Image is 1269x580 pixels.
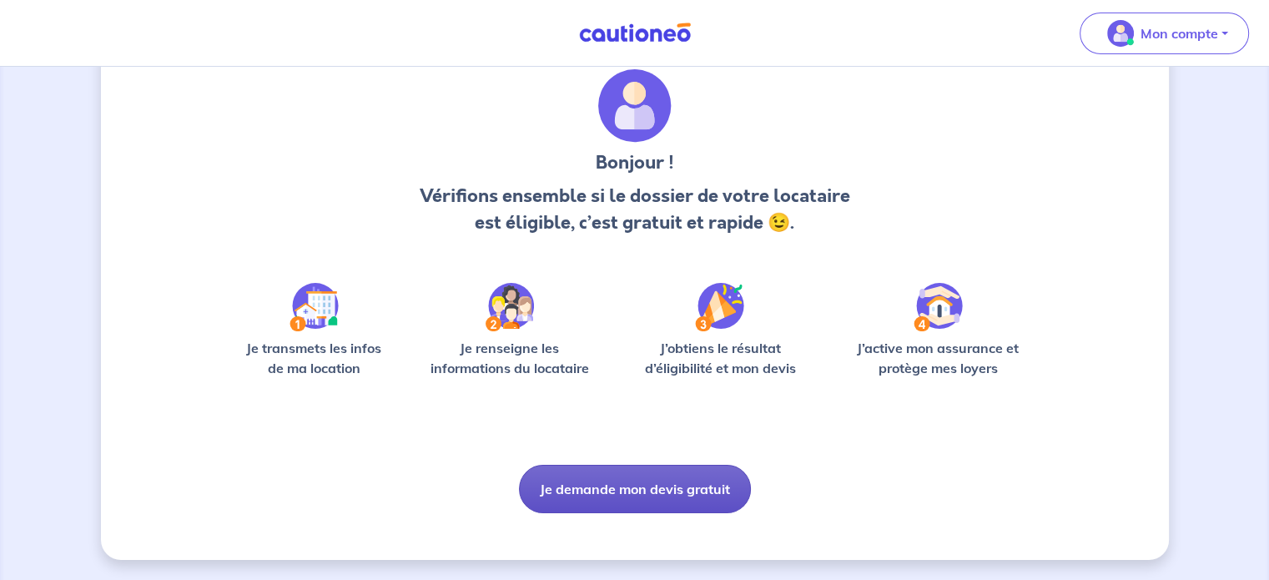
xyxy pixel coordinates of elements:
h3: Bonjour ! [415,149,854,176]
p: J’active mon assurance et protège mes loyers [841,338,1035,378]
img: /static/f3e743aab9439237c3e2196e4328bba9/Step-3.svg [695,283,744,331]
p: Mon compte [1141,23,1218,43]
button: Je demande mon devis gratuit [519,465,751,513]
img: archivate [598,69,672,143]
img: /static/c0a346edaed446bb123850d2d04ad552/Step-2.svg [486,283,534,331]
p: Je renseigne les informations du locataire [420,338,600,378]
img: Cautioneo [572,23,697,43]
p: Vérifions ensemble si le dossier de votre locataire est éligible, c’est gratuit et rapide 😉. [415,183,854,236]
img: /static/bfff1cf634d835d9112899e6a3df1a5d/Step-4.svg [914,283,963,331]
img: /static/90a569abe86eec82015bcaae536bd8e6/Step-1.svg [290,283,339,331]
img: illu_account_valid_menu.svg [1107,20,1134,47]
p: Je transmets les infos de ma location [234,338,394,378]
button: illu_account_valid_menu.svgMon compte [1080,13,1249,54]
p: J’obtiens le résultat d’éligibilité et mon devis [626,338,814,378]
